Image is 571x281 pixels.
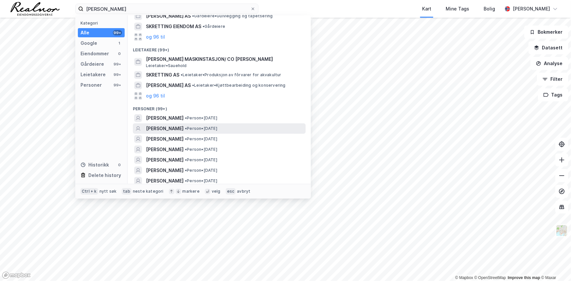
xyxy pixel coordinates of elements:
a: Mapbox [455,275,473,280]
div: Gårdeiere [80,60,104,68]
span: Person • [DATE] [185,136,217,142]
div: [PERSON_NAME] [513,5,550,13]
div: Historikk [80,161,109,169]
span: [PERSON_NAME] AS [146,12,191,20]
span: Gårdeiere [203,24,225,29]
span: • [185,147,187,152]
div: markere [183,189,200,194]
button: og 96 til [146,33,165,41]
div: esc [226,188,236,195]
span: Person • [DATE] [185,157,217,163]
span: • [185,136,187,141]
button: Analyse [530,57,568,70]
button: og 96 til [146,92,165,100]
span: [PERSON_NAME] [146,146,184,153]
span: • [181,72,183,77]
span: [PERSON_NAME] AS [146,81,191,89]
div: Kart [422,5,431,13]
span: • [192,13,194,18]
span: Person • [DATE] [185,178,217,184]
div: 0 [117,162,122,167]
span: Gårdeiere • Gulvlegging og tapetsering [192,13,273,19]
span: • [185,157,187,162]
span: [PERSON_NAME] [146,114,184,122]
div: Leietakere (99+) [128,42,311,54]
div: Kategori [80,21,125,26]
div: 99+ [113,72,122,77]
div: neste kategori [133,189,164,194]
a: Mapbox homepage [2,272,31,279]
div: Kontrollprogram for chat [538,250,571,281]
span: [PERSON_NAME] [146,167,184,174]
span: [PERSON_NAME] [146,177,184,185]
a: Improve this map [508,275,540,280]
span: Person • [DATE] [185,168,217,173]
span: • [185,126,187,131]
span: • [203,24,205,29]
div: Personer (99+) [128,101,311,113]
div: Eiendommer [80,50,109,58]
div: tab [122,188,132,195]
div: Delete history [88,171,121,179]
span: • [192,83,194,88]
div: Google [80,39,97,47]
button: Bokmerker [524,26,568,39]
span: • [185,178,187,183]
input: Søk på adresse, matrikkel, gårdeiere, leietakere eller personer [83,4,250,14]
a: OpenStreetMap [474,275,506,280]
div: 99+ [113,30,122,35]
span: • [185,168,187,173]
span: Leietaker • Produksjon av fôrvarer for akvakultur [181,72,281,78]
div: Bolig [484,5,495,13]
div: nytt søk [99,189,117,194]
span: [PERSON_NAME] [146,156,184,164]
span: SKRETTING EIENDOM AS [146,23,201,30]
span: [PERSON_NAME] [146,135,184,143]
iframe: Chat Widget [538,250,571,281]
div: Ctrl + k [80,188,98,195]
div: Mine Tags [446,5,469,13]
span: Person • [DATE] [185,115,217,121]
span: Person • [DATE] [185,126,217,131]
span: Leietaker • Kjøttbearbeiding og konservering [192,83,286,88]
span: • [185,115,187,120]
span: Person • [DATE] [185,147,217,152]
div: velg [212,189,221,194]
div: 99+ [113,61,122,67]
div: 1 [117,41,122,46]
img: realnor-logo.934646d98de889bb5806.png [10,2,60,16]
span: [PERSON_NAME] MASKINSTASJON/ CO [PERSON_NAME] [146,55,303,63]
button: Datasett [528,41,568,54]
div: Leietakere [80,71,106,79]
span: Leietaker • Sauehold [146,63,187,68]
span: [PERSON_NAME] [146,125,184,132]
button: Tags [538,88,568,101]
div: Personer [80,81,102,89]
div: 99+ [113,82,122,88]
span: SKRETTING AS [146,71,179,79]
button: Filter [537,73,568,86]
div: Alle [80,29,89,37]
div: 0 [117,51,122,56]
div: avbryt [237,189,250,194]
img: Z [556,224,568,237]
